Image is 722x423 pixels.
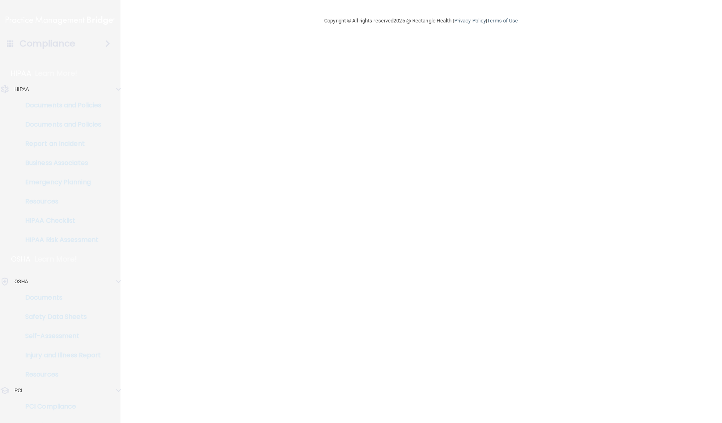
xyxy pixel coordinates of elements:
[5,140,114,148] p: Report an Incident
[5,403,114,411] p: PCI Compliance
[5,217,114,225] p: HIPAA Checklist
[14,277,28,286] p: OSHA
[5,294,114,302] p: Documents
[5,159,114,167] p: Business Associates
[20,38,75,49] h4: Compliance
[5,197,114,205] p: Resources
[35,254,77,264] p: Learn More!
[35,68,78,78] p: Learn More!
[14,85,29,94] p: HIPAA
[5,121,114,129] p: Documents and Policies
[6,12,114,28] img: PMB logo
[5,178,114,186] p: Emergency Planning
[5,236,114,244] p: HIPAA Risk Assessment
[487,18,518,24] a: Terms of Use
[275,8,567,34] div: Copyright © All rights reserved 2025 @ Rectangle Health | |
[5,351,114,359] p: Injury and Illness Report
[5,371,114,379] p: Resources
[14,386,22,395] p: PCI
[11,254,31,264] p: OSHA
[454,18,486,24] a: Privacy Policy
[5,332,114,340] p: Self-Assessment
[11,68,31,78] p: HIPAA
[5,101,114,109] p: Documents and Policies
[5,313,114,321] p: Safety Data Sheets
